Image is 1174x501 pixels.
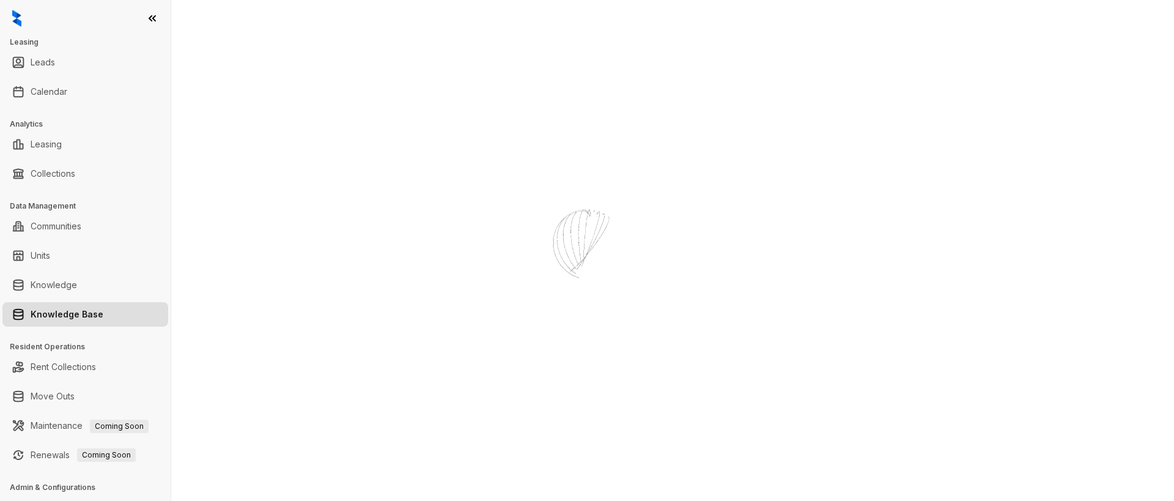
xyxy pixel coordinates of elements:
a: Units [31,243,50,268]
h3: Analytics [10,119,171,130]
a: Knowledge Base [31,302,103,327]
a: Collections [31,161,75,186]
img: logo [12,10,21,27]
li: Renewals [2,443,168,467]
li: Knowledge [2,273,168,297]
a: Move Outs [31,384,75,409]
li: Knowledge Base [2,302,168,327]
li: Rent Collections [2,355,168,379]
a: RenewalsComing Soon [31,443,136,467]
div: Loading... [566,306,609,318]
a: Knowledge [31,273,77,297]
a: Calendar [31,80,67,104]
span: Coming Soon [90,420,149,433]
li: Units [2,243,168,268]
li: Communities [2,214,168,239]
a: Leasing [31,132,62,157]
li: Collections [2,161,168,186]
li: Maintenance [2,414,168,438]
a: Rent Collections [31,355,96,379]
h3: Data Management [10,201,171,212]
a: Communities [31,214,81,239]
li: Calendar [2,80,168,104]
li: Move Outs [2,384,168,409]
li: Leasing [2,132,168,157]
h3: Leasing [10,37,171,48]
h3: Admin & Configurations [10,482,171,493]
a: Leads [31,50,55,75]
li: Leads [2,50,168,75]
span: Coming Soon [77,448,136,462]
h3: Resident Operations [10,341,171,352]
img: Loader [526,184,648,306]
